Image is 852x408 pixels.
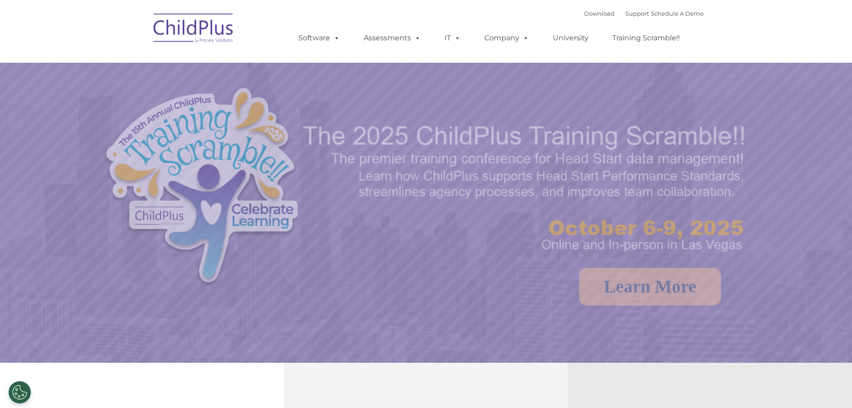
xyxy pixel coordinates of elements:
a: Download [584,10,615,17]
a: University [544,29,598,47]
a: IT [436,29,470,47]
font: | [584,10,704,17]
a: Training Scramble!! [603,29,689,47]
a: Support [625,10,649,17]
a: Assessments [355,29,430,47]
a: Company [475,29,538,47]
a: Schedule A Demo [651,10,704,17]
img: ChildPlus by Procare Solutions [149,7,238,52]
a: Learn More [579,268,721,305]
button: Cookies Settings [8,381,31,404]
a: Software [289,29,349,47]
